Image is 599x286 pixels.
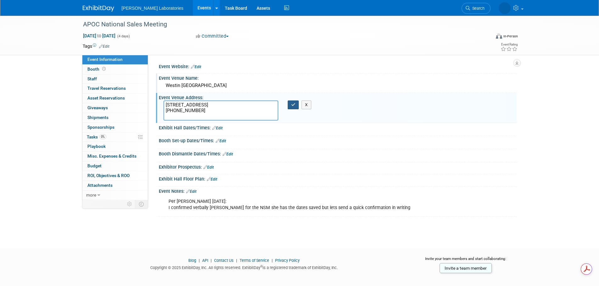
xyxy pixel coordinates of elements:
[82,181,148,190] a: Attachments
[202,258,208,263] a: API
[470,6,485,11] span: Search
[87,163,102,168] span: Budget
[82,123,148,132] a: Sponsorships
[216,139,226,143] a: Edit
[87,86,126,91] span: Travel Reservations
[87,173,130,178] span: ROI, Objectives & ROO
[223,152,233,156] a: Edit
[87,105,108,110] span: Giveaways
[82,65,148,74] a: Booth
[159,186,517,195] div: Event Notes:
[96,33,102,38] span: to
[87,95,125,100] span: Asset Reservations
[159,93,517,101] div: Event Venue Address:
[99,44,109,49] a: Edit
[81,19,481,30] div: APOC National Sales Meeting
[87,154,136,159] span: Misc. Expenses & Credits
[87,125,114,130] span: Sponsorships
[122,6,184,11] span: [PERSON_NAME] Laboratories
[191,65,201,69] a: Edit
[415,256,517,266] div: Invite your team members and start collaborating:
[503,34,518,39] div: In-Person
[83,33,116,39] span: [DATE] [DATE]
[117,34,130,38] span: (4 days)
[440,263,492,273] a: Invite a team member
[235,258,239,263] span: |
[194,33,231,40] button: Committed
[82,161,148,171] a: Budget
[82,113,148,122] a: Shipments
[214,258,234,263] a: Contact Us
[212,126,223,130] a: Edit
[240,258,269,263] a: Terms of Service
[87,134,106,139] span: Tasks
[164,81,512,90] div: Westin [GEOGRAPHIC_DATA]
[453,33,518,42] div: Event Format
[101,67,107,71] span: Booth not reserved yet
[82,152,148,161] a: Misc. Expenses & Credits
[82,74,148,84] a: Staff
[87,76,97,81] span: Staff
[209,258,213,263] span: |
[87,144,106,149] span: Playbook
[83,5,114,12] img: ExhibitDay
[260,265,263,268] sup: ®
[82,55,148,64] a: Event Information
[270,258,274,263] span: |
[82,103,148,113] a: Giveaways
[275,258,300,263] a: Privacy Policy
[164,195,447,214] div: Per [PERSON_NAME] [DATE]: I confirmed verbally [PERSON_NAME] for the NSM she has the dates saved ...
[188,258,196,263] a: Blog
[87,57,123,62] span: Event Information
[501,43,518,46] div: Event Rating
[159,123,517,131] div: Exhibit Hall Dates/Times:
[82,142,148,151] a: Playbook
[87,115,108,120] span: Shipments
[203,165,214,170] a: Edit
[82,94,148,103] a: Asset Reservations
[82,132,148,142] a: Tasks0%
[124,200,135,208] td: Personalize Event Tab Strip
[83,263,406,271] div: Copyright © 2025 ExhibitDay, Inc. All rights reserved. ExhibitDay is a registered trademark of Ex...
[186,189,197,194] a: Edit
[159,162,517,170] div: Exhibitor Prospectus:
[159,62,517,70] div: Event Website:
[87,67,107,72] span: Booth
[159,149,517,157] div: Booth Dismantle Dates/Times:
[86,192,96,197] span: more
[82,171,148,181] a: ROI, Objectives & ROO
[207,177,217,181] a: Edit
[99,134,106,139] span: 0%
[462,3,491,14] a: Search
[82,84,148,93] a: Travel Reservations
[159,136,517,144] div: Booth Set-up Dates/Times:
[87,183,113,188] span: Attachments
[496,34,502,39] img: Format-Inperson.png
[135,200,148,208] td: Toggle Event Tabs
[499,2,511,14] img: Tisha Davis
[159,174,517,182] div: Exhibit Hall Floor Plan:
[159,73,517,81] div: Event Venue Name:
[83,43,109,49] td: Tags
[82,191,148,200] a: more
[197,258,201,263] span: |
[302,100,311,109] button: X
